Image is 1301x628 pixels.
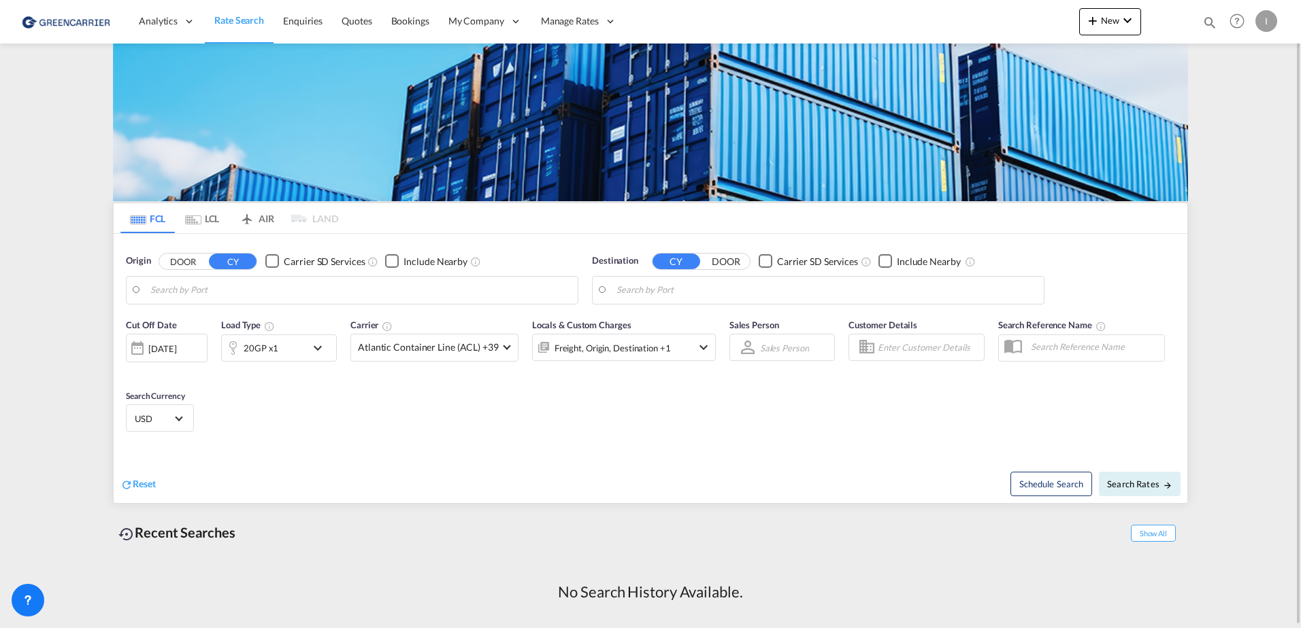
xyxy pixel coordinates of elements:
[150,280,571,300] input: Search by Port
[113,517,241,548] div: Recent Searches
[135,413,173,425] span: USD
[214,14,264,26] span: Rate Search
[702,254,750,269] button: DOOR
[1225,10,1255,34] div: Help
[209,254,257,269] button: CY
[1024,336,1164,357] input: Search Reference Name
[404,255,467,268] div: Include Nearby
[1255,10,1277,32] div: I
[310,340,333,356] md-icon: icon-chevron-down
[470,256,481,267] md-icon: Unchecked: Ignores neighbouring ports when fetching rates.Checked : Includes neighbouring ports w...
[264,321,275,332] md-icon: icon-information-outline
[139,14,178,28] span: Analytics
[1202,15,1217,35] div: icon-magnify
[897,255,961,268] div: Include Nearby
[1099,472,1181,496] button: Search Ratesicon-arrow-right
[20,6,112,37] img: d0347a508afe11efaf4841583bf50be4.png
[861,256,872,267] md-icon: Unchecked: Search for CY (Container Yard) services for all selected carriers.Checked : Search for...
[1202,15,1217,30] md-icon: icon-magnify
[1096,321,1106,332] md-icon: Your search will be saved by the below given name
[849,319,917,330] span: Customer Details
[284,255,365,268] div: Carrier SD Services
[998,319,1106,330] span: Search Reference Name
[391,15,429,27] span: Bookings
[358,341,499,354] span: Atlantic Container Line (ACL) +39
[175,203,229,233] md-tab-item: LCL
[350,319,393,330] span: Carrier
[592,254,638,268] span: Destination
[126,334,208,362] div: [DATE]
[1085,15,1136,26] span: New
[1010,472,1092,496] button: Note: By default Schedule search will only considerorigin ports, destination ports and cut off da...
[448,14,504,28] span: My Company
[759,338,810,357] md-select: Sales Person
[555,338,671,357] div: Freight Origin Destination Factory Stuffing
[729,319,779,330] span: Sales Person
[283,15,323,27] span: Enquiries
[159,254,207,269] button: DOOR
[532,334,716,361] div: Freight Origin Destination Factory Stuffingicon-chevron-down
[265,254,365,268] md-checkbox: Checkbox No Ink
[385,254,467,268] md-checkbox: Checkbox No Ink
[113,43,1188,201] img: GreenCarrierFCL_LCL.png
[653,254,700,269] button: CY
[239,211,255,221] md-icon: icon-airplane
[120,203,338,233] md-pagination-wrapper: Use the left and right arrow keys to navigate between tabs
[1085,12,1101,29] md-icon: icon-plus 400-fg
[532,319,631,330] span: Locals & Custom Charges
[120,477,156,492] div: icon-refreshReset
[367,256,378,267] md-icon: Unchecked: Search for CY (Container Yard) services for all selected carriers.Checked : Search for...
[148,343,176,355] div: [DATE]
[118,526,135,542] md-icon: icon-backup-restore
[1225,10,1249,33] span: Help
[221,334,337,362] div: 20GP x1icon-chevron-down
[759,254,858,268] md-checkbox: Checkbox No Ink
[965,256,976,267] md-icon: Unchecked: Ignores neighbouring ports when fetching rates.Checked : Includes neighbouring ports w...
[126,254,150,268] span: Origin
[878,337,980,357] input: Enter Customer Details
[114,234,1187,503] div: Origin DOOR CY Checkbox No InkUnchecked: Search for CY (Container Yard) services for all selected...
[1119,12,1136,29] md-icon: icon-chevron-down
[1131,525,1176,542] span: Show All
[221,319,275,330] span: Load Type
[878,254,961,268] md-checkbox: Checkbox No Ink
[382,321,393,332] md-icon: The selected Trucker/Carrierwill be displayed in the rate results If the rates are from another f...
[229,203,284,233] md-tab-item: AIR
[541,14,599,28] span: Manage Rates
[558,582,742,603] div: No Search History Available.
[126,391,185,401] span: Search Currency
[126,319,177,330] span: Cut Off Date
[133,408,186,428] md-select: Select Currency: $ USDUnited States Dollar
[342,15,372,27] span: Quotes
[1079,8,1141,35] button: icon-plus 400-fgNewicon-chevron-down
[616,280,1037,300] input: Search by Port
[1107,478,1172,489] span: Search Rates
[1163,481,1172,490] md-icon: icon-arrow-right
[777,255,858,268] div: Carrier SD Services
[244,338,278,357] div: 20GP x1
[120,478,133,491] md-icon: icon-refresh
[126,361,136,379] md-datepicker: Select
[133,478,156,489] span: Reset
[120,203,175,233] md-tab-item: FCL
[695,339,712,355] md-icon: icon-chevron-down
